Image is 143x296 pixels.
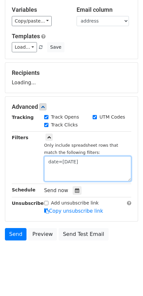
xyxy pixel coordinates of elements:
[47,42,64,52] button: Save
[12,115,34,120] strong: Tracking
[12,33,40,40] a: Templates
[28,228,57,240] a: Preview
[51,122,78,128] label: Track Clicks
[44,208,103,214] a: Copy unsubscribe link
[12,187,35,192] strong: Schedule
[77,6,132,13] h5: Email column
[5,228,27,240] a: Send
[12,69,131,86] div: Loading...
[59,228,108,240] a: Send Test Email
[12,201,44,206] strong: Unsubscribe
[51,200,99,206] label: Add unsubscribe link
[12,42,37,52] a: Load...
[51,114,79,121] label: Track Opens
[99,114,125,121] label: UTM Codes
[12,135,28,140] strong: Filters
[110,265,143,296] iframe: Chat Widget
[12,6,67,13] h5: Variables
[44,188,68,193] span: Send now
[44,143,118,155] small: Only include spreadsheet rows that match the following filters:
[12,16,52,26] a: Copy/paste...
[12,69,131,76] h5: Recipients
[12,103,131,110] h5: Advanced
[110,265,143,296] div: 聊天小组件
